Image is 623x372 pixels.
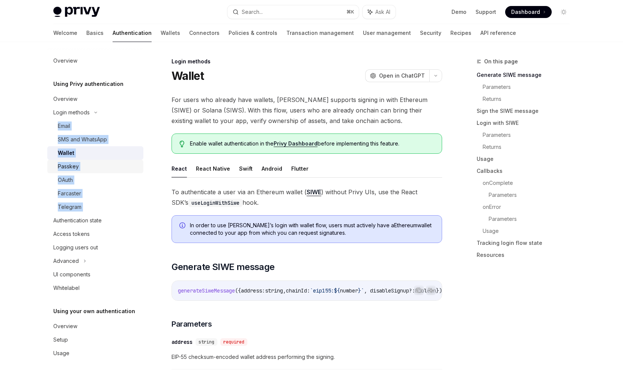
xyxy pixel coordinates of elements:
[334,287,340,294] span: ${
[241,287,265,294] span: address:
[58,121,70,130] div: Email
[58,202,81,211] div: Telegram
[53,270,90,279] div: UI components
[379,72,425,79] span: Open in ChatGPT
[477,165,576,177] a: Callbacks
[172,187,442,208] span: To authenticate a user via an Ethereum wallet ( ) without Privy UIs, use the React SDK’s hook.
[189,24,220,42] a: Connectors
[47,241,143,254] a: Logging users out
[363,24,411,42] a: User management
[86,24,104,42] a: Basics
[375,8,390,16] span: Ask AI
[365,69,429,82] button: Open in ChatGPT
[477,105,576,117] a: Sign the SIWE message
[229,24,277,42] a: Policies & controls
[489,189,576,201] a: Parameters
[47,281,143,295] a: Whitelabel
[262,160,282,177] button: Android
[274,140,318,147] a: Privy Dashboard
[483,201,576,213] a: onError
[161,24,180,42] a: Wallets
[505,6,552,18] a: Dashboard
[53,24,77,42] a: Welcome
[53,256,79,265] div: Advanced
[286,24,354,42] a: Transaction management
[426,285,436,295] button: Ask AI
[53,94,77,103] div: Overview
[53,7,100,17] img: light logo
[179,222,187,230] svg: Info
[58,135,107,144] div: SMS and WhatsApp
[53,229,90,238] div: Access tokens
[420,24,441,42] a: Security
[172,160,187,177] button: React
[484,57,518,66] span: On this page
[47,227,143,241] a: Access tokens
[178,287,235,294] span: generateSiweMessage
[476,8,496,16] a: Support
[483,129,576,141] a: Parameters
[47,333,143,346] a: Setup
[235,287,241,294] span: ({
[47,146,143,160] a: Wallet
[53,349,69,358] div: Usage
[53,307,135,316] h5: Using your own authentication
[47,346,143,360] a: Usage
[291,160,308,177] button: Flutter
[172,319,212,329] span: Parameters
[53,56,77,65] div: Overview
[477,117,576,129] a: Login with SIWE
[220,338,247,346] div: required
[179,141,185,147] svg: Tip
[242,7,263,16] div: Search...
[47,214,143,227] a: Authentication state
[358,287,361,294] span: }
[489,213,576,225] a: Parameters
[483,177,576,189] a: onComplete
[53,335,68,344] div: Setup
[483,225,576,237] a: Usage
[412,287,415,294] span: :
[58,189,81,198] div: Farcaster
[172,58,442,65] div: Login methods
[47,92,143,106] a: Overview
[47,200,143,214] a: Telegram
[53,108,90,117] div: Login methods
[239,160,253,177] button: Swift
[172,352,442,361] span: EIP-55 checksum-encoded wallet address performing the signing.
[172,69,204,82] h1: Wallet
[451,8,466,16] a: Demo
[436,287,442,294] span: })
[47,54,143,67] a: Overview
[364,287,412,294] span: , disableSignup?
[188,199,242,207] code: useLoginWithSiwe
[53,243,98,252] div: Logging users out
[480,24,516,42] a: API reference
[47,173,143,187] a: OAuth
[172,261,274,273] span: Generate SIWE message
[265,287,283,294] span: string
[477,249,576,261] a: Resources
[47,187,143,200] a: Farcaster
[58,148,74,157] div: Wallet
[172,338,193,346] div: address
[58,162,79,171] div: Passkey
[558,6,570,18] button: Toggle dark mode
[47,119,143,133] a: Email
[113,24,152,42] a: Authentication
[53,79,123,88] h5: Using Privy authentication
[172,94,442,126] span: For users who already have wallets, [PERSON_NAME] supports signing in with Ethereum (SIWE) or Sol...
[483,81,576,93] a: Parameters
[53,216,102,225] div: Authentication state
[47,160,143,173] a: Passkey
[47,133,143,146] a: SMS and WhatsApp
[340,287,358,294] span: number
[307,188,321,196] a: SIWE
[450,24,471,42] a: Recipes
[483,93,576,105] a: Returns
[511,8,540,16] span: Dashboard
[477,237,576,249] a: Tracking login flow state
[47,268,143,281] a: UI components
[283,287,286,294] span: ,
[58,175,73,184] div: OAuth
